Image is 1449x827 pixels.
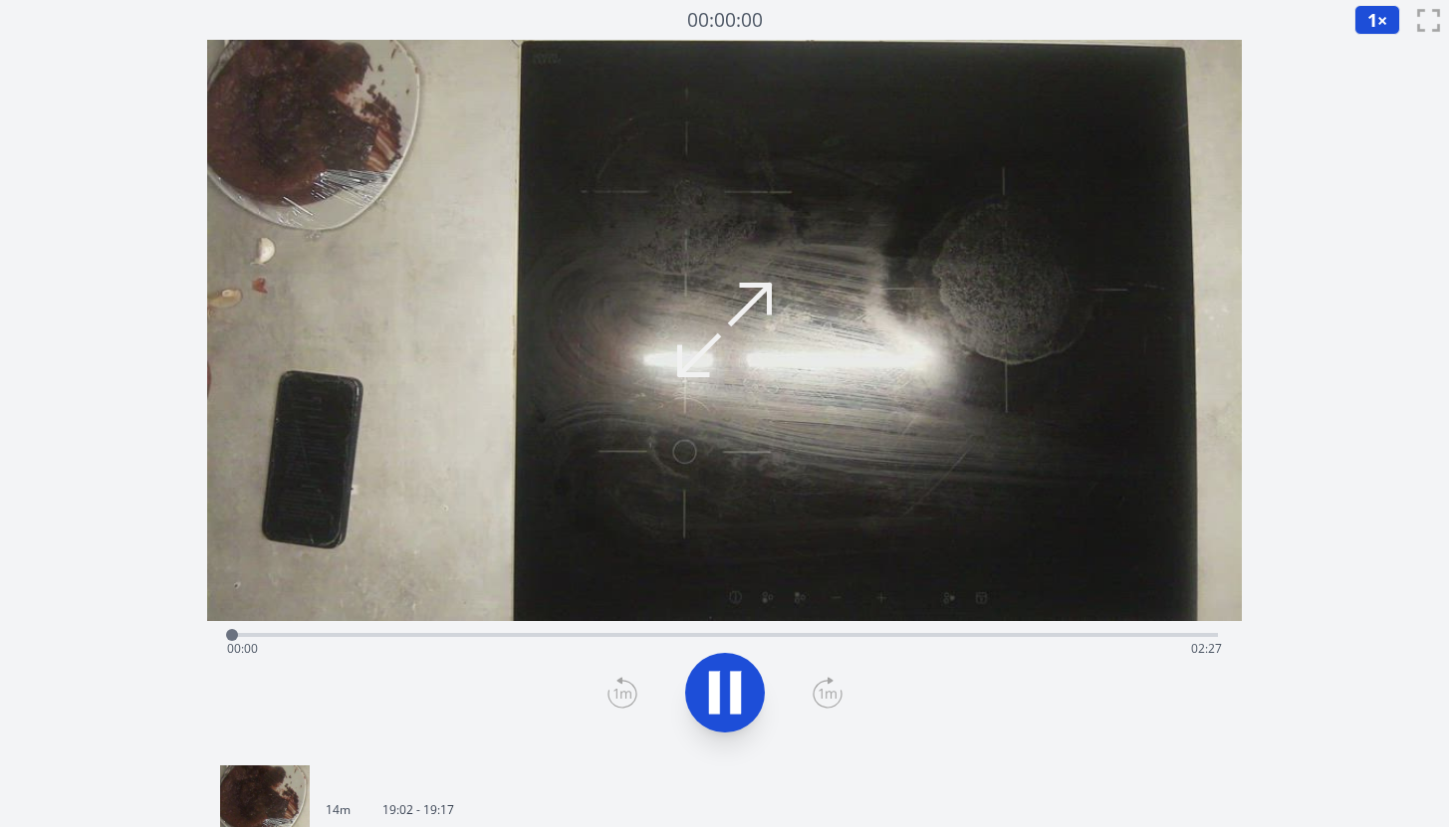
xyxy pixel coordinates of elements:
[1367,8,1377,32] span: 1
[1354,5,1400,35] button: 1×
[326,802,351,818] p: 14m
[1191,640,1222,657] span: 02:27
[687,6,763,35] a: 00:00:00
[382,802,454,818] p: 19:02 - 19:17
